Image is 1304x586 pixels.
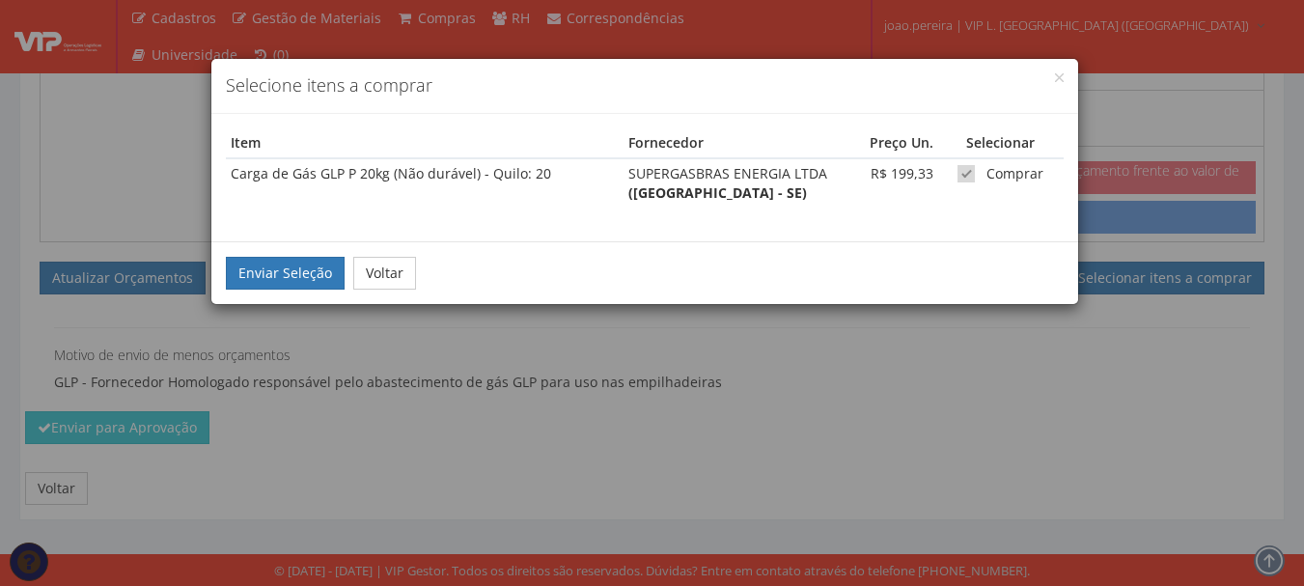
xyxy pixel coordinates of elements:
[957,164,1043,183] label: Comprar
[226,128,624,158] th: Item
[226,257,345,290] button: Enviar Seleção
[833,128,938,158] th: Preço Un.
[833,158,938,208] td: R$ 199,33
[938,128,1064,158] th: Selecionar
[226,73,1064,98] h4: Selecione itens a comprar
[1055,73,1064,82] button: Close
[353,257,416,290] button: Voltar
[624,128,833,158] th: Fornecedor
[226,158,624,208] td: Carga de Gás GLP P 20kg (Não durável) - Quilo: 20
[624,158,833,208] td: SUPERGASBRAS ENERGIA LTDA
[628,183,807,202] strong: ([GEOGRAPHIC_DATA] - SE)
